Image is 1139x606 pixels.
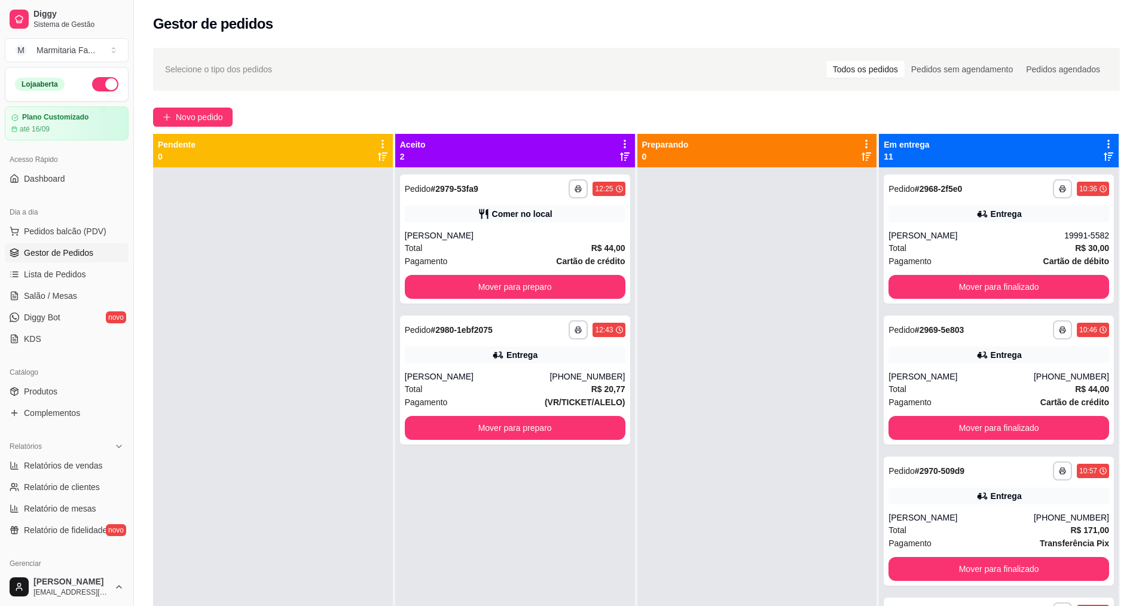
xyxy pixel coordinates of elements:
[5,243,129,262] a: Gestor de Pedidos
[492,208,552,220] div: Comer no local
[33,20,124,29] span: Sistema de Gestão
[888,382,906,396] span: Total
[5,329,129,348] a: KDS
[92,77,118,91] button: Alterar Status
[5,169,129,188] a: Dashboard
[5,265,129,284] a: Lista de Pedidos
[888,416,1109,440] button: Mover para finalizado
[1034,512,1109,524] div: [PHONE_NUMBER]
[158,151,196,163] p: 0
[1064,229,1109,241] div: 19991-5582
[36,44,95,56] div: Marmitaria Fa ...
[430,184,478,194] strong: # 2979-53fa9
[5,499,129,518] a: Relatório de mesas
[5,403,129,423] a: Complementos
[1034,371,1109,382] div: [PHONE_NUMBER]
[1079,325,1097,335] div: 10:46
[888,512,1034,524] div: [PERSON_NAME]
[888,557,1109,581] button: Mover para finalizado
[5,573,129,601] button: [PERSON_NAME][EMAIL_ADDRESS][DOMAIN_NAME]
[20,124,50,134] article: até 16/09
[5,554,129,573] div: Gerenciar
[24,247,93,259] span: Gestor de Pedidos
[24,460,103,472] span: Relatórios de vendas
[176,111,223,124] span: Novo pedido
[24,225,106,237] span: Pedidos balcão (PDV)
[905,61,1019,78] div: Pedidos sem agendamento
[24,503,96,515] span: Relatório de mesas
[888,396,932,409] span: Pagamento
[1043,256,1109,266] strong: Cartão de débito
[33,587,109,597] span: [EMAIL_ADDRESS][DOMAIN_NAME]
[888,466,915,476] span: Pedido
[1079,466,1097,476] div: 10:57
[642,151,689,163] p: 0
[153,108,233,127] button: Novo pedido
[591,384,625,394] strong: R$ 20,77
[5,222,129,241] button: Pedidos balcão (PDV)
[556,256,625,266] strong: Cartão de crédito
[33,9,124,20] span: Diggy
[10,442,42,451] span: Relatórios
[991,349,1022,361] div: Entrega
[400,139,426,151] p: Aceito
[884,151,929,163] p: 11
[430,325,493,335] strong: # 2980-1ebf2075
[1075,243,1109,253] strong: R$ 30,00
[595,325,613,335] div: 12:43
[24,407,80,419] span: Complementos
[405,275,625,299] button: Mover para preparo
[405,416,625,440] button: Mover para preparo
[5,456,129,475] a: Relatórios de vendas
[545,397,625,407] strong: (VR/TICKET/ALELO)
[888,537,932,550] span: Pagamento
[405,371,550,382] div: [PERSON_NAME]
[405,396,448,409] span: Pagamento
[595,184,613,194] div: 12:25
[405,241,423,255] span: Total
[405,382,423,396] span: Total
[22,113,88,122] article: Plano Customizado
[888,371,1034,382] div: [PERSON_NAME]
[915,184,962,194] strong: # 2968-2f5e0
[5,521,129,540] a: Relatório de fidelidadenovo
[5,5,129,33] a: DiggySistema de Gestão
[24,481,100,493] span: Relatório de clientes
[400,151,426,163] p: 2
[5,203,129,222] div: Dia a dia
[642,139,689,151] p: Preparando
[33,577,109,587] span: [PERSON_NAME]
[5,382,129,401] a: Produtos
[884,139,929,151] p: Em entrega
[506,349,538,361] div: Entrega
[405,184,431,194] span: Pedido
[24,311,60,323] span: Diggy Bot
[991,208,1022,220] div: Entrega
[5,38,129,62] button: Select a team
[24,385,57,397] span: Produtos
[591,243,625,253] strong: R$ 44,00
[888,184,915,194] span: Pedido
[888,255,932,268] span: Pagamento
[5,106,129,140] a: Plano Customizadoaté 16/09
[1070,525,1109,535] strong: R$ 171,00
[826,61,905,78] div: Todos os pedidos
[1040,397,1109,407] strong: Cartão de crédito
[405,229,625,241] div: [PERSON_NAME]
[24,524,107,536] span: Relatório de fidelidade
[5,150,129,169] div: Acesso Rápido
[24,173,65,185] span: Dashboard
[5,478,129,497] a: Relatório de clientes
[153,14,273,33] h2: Gestor de pedidos
[915,466,964,476] strong: # 2970-509d9
[1075,384,1109,394] strong: R$ 44,00
[15,44,27,56] span: M
[24,290,77,302] span: Salão / Mesas
[163,113,171,121] span: plus
[549,371,625,382] div: [PHONE_NUMBER]
[888,229,1064,241] div: [PERSON_NAME]
[888,325,915,335] span: Pedido
[915,325,964,335] strong: # 2969-5e803
[888,275,1109,299] button: Mover para finalizado
[405,255,448,268] span: Pagamento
